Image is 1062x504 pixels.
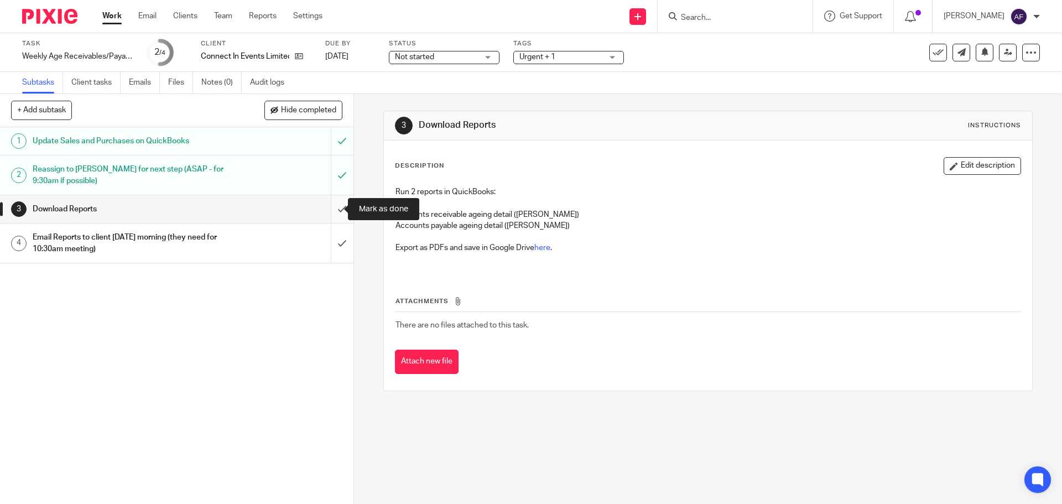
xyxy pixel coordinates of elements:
[395,162,444,170] p: Description
[944,157,1021,175] button: Edit description
[22,39,133,48] label: Task
[395,298,449,304] span: Attachments
[395,209,1020,220] p: Accounts receivable ageing detail ([PERSON_NAME])
[395,321,529,329] span: There are no files attached to this task.
[389,39,499,48] label: Status
[513,39,624,48] label: Tags
[11,133,27,149] div: 1
[214,11,232,22] a: Team
[11,168,27,183] div: 2
[519,53,555,61] span: Urgent + 1
[1010,8,1028,25] img: svg%3E
[33,229,224,257] h1: Email Reports to client [DATE] morning (they need for 10:30am meeting)
[102,11,122,22] a: Work
[173,11,197,22] a: Clients
[168,72,193,93] a: Files
[395,117,413,134] div: 3
[293,11,322,22] a: Settings
[22,9,77,24] img: Pixie
[33,161,224,189] h1: Reassign to [PERSON_NAME] for next step (ASAP - for 9:30am if possible)
[395,350,459,375] button: Attach new file
[534,244,550,252] a: here
[250,72,293,93] a: Audit logs
[968,121,1021,130] div: Instructions
[395,220,1020,231] p: Accounts payable ageing detail ([PERSON_NAME])
[11,236,27,251] div: 4
[419,119,732,131] h1: Download Reports
[22,72,63,93] a: Subtasks
[840,12,882,20] span: Get Support
[71,72,121,93] a: Client tasks
[395,186,1020,198] p: Run 2 reports in QuickBooks:
[11,201,27,217] div: 3
[33,201,224,217] h1: Download Reports
[138,11,157,22] a: Email
[944,11,1004,22] p: [PERSON_NAME]
[11,101,72,119] button: + Add subtask
[680,13,779,23] input: Search
[129,72,160,93] a: Emails
[325,53,348,60] span: [DATE]
[249,11,277,22] a: Reports
[264,101,342,119] button: Hide completed
[201,51,289,62] p: Connect In Events Limited
[201,39,311,48] label: Client
[22,51,133,62] div: Weekly Age Receivables/Payables Report
[325,39,375,48] label: Due by
[33,133,224,149] h1: Update Sales and Purchases on QuickBooks
[395,242,1020,253] p: Export as PDFs and save in Google Drive .
[154,46,165,59] div: 2
[281,106,336,115] span: Hide completed
[201,72,242,93] a: Notes (0)
[395,53,434,61] span: Not started
[159,50,165,56] small: /4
